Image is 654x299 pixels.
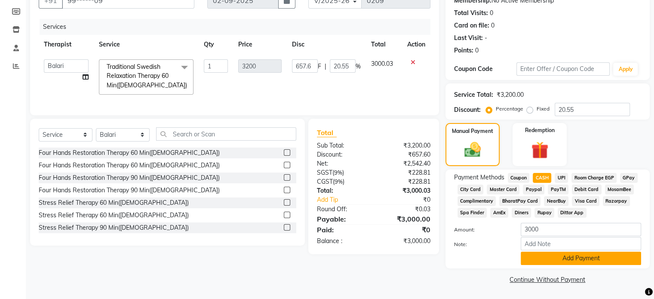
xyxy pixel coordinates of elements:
[555,173,568,183] span: UPI
[447,275,648,284] a: Continue Without Payment
[199,35,233,54] th: Qty
[572,196,599,206] span: Visa Card
[310,195,384,204] a: Add Tip
[371,60,393,68] span: 3000.03
[94,35,199,54] th: Service
[516,62,610,76] input: Enter Offer / Coupon Code
[454,21,489,30] div: Card on file:
[384,195,436,204] div: ₹0
[603,196,630,206] span: Razorpay
[310,237,374,246] div: Balance :
[525,126,555,134] label: Redemption
[317,169,332,176] span: SGST
[454,65,516,74] div: Coupon Code
[310,150,374,159] div: Discount:
[287,35,366,54] th: Disc
[496,105,523,113] label: Percentage
[521,237,641,250] input: Add Note
[605,185,634,194] span: MosamBee
[454,105,481,114] div: Discount:
[39,161,220,170] div: Four Hands Restoration Therapy 60 Min([DEMOGRAPHIC_DATA])
[156,127,296,141] input: Search or Scan
[374,168,437,177] div: ₹228.81
[490,9,493,18] div: 0
[374,225,437,235] div: ₹0
[310,177,374,186] div: ( )
[452,127,493,135] label: Manual Payment
[512,208,531,218] span: Diners
[448,226,514,234] label: Amount:
[366,35,402,54] th: Total
[454,90,493,99] div: Service Total:
[487,185,519,194] span: Master Card
[374,159,437,168] div: ₹2,542.40
[402,35,430,54] th: Action
[310,214,374,224] div: Payable:
[374,177,437,186] div: ₹228.81
[356,62,361,71] span: %
[613,63,638,76] button: Apply
[499,196,540,206] span: BharatPay Card
[490,208,508,218] span: AmEx
[310,186,374,195] div: Total:
[457,208,487,218] span: Spa Finder
[317,128,337,137] span: Total
[187,81,191,89] a: x
[310,225,374,235] div: Paid:
[485,34,487,43] div: -
[457,185,484,194] span: City Card
[39,223,189,232] div: Stress Relief Therapy 90 Min([DEMOGRAPHIC_DATA])
[521,223,641,236] input: Amount
[310,141,374,150] div: Sub Total:
[40,19,437,35] div: Services
[374,141,437,150] div: ₹3,200.00
[448,240,514,248] label: Note:
[454,9,488,18] div: Total Visits:
[571,173,617,183] span: Room Charge EGP
[497,90,524,99] div: ₹3,200.00
[457,196,496,206] span: Complimentary
[317,178,333,185] span: CGST
[374,237,437,246] div: ₹3,000.00
[533,173,551,183] span: CASH
[107,63,187,89] span: Traditional Swedish Relaxation Therapy 60 Min([DEMOGRAPHIC_DATA])
[374,214,437,224] div: ₹3,000.00
[310,159,374,168] div: Net:
[310,205,374,214] div: Round Off:
[39,198,189,207] div: Stress Relief Therapy 60 Min([DEMOGRAPHIC_DATA])
[572,185,602,194] span: Debit Card
[39,211,189,220] div: Stress Relief Therapy 60 Min([DEMOGRAPHIC_DATA])
[475,46,479,55] div: 0
[523,185,544,194] span: Paypal
[459,140,486,159] img: _cash.svg
[39,186,220,195] div: Four Hands Restoration Therapy 90 Min([DEMOGRAPHIC_DATA])
[374,186,437,195] div: ₹3,000.03
[620,173,638,183] span: GPay
[558,208,586,218] span: Dittor App
[310,168,374,177] div: ( )
[233,35,287,54] th: Price
[39,148,220,157] div: Four Hands Restoration Therapy 60 Min([DEMOGRAPHIC_DATA])
[491,21,494,30] div: 0
[334,169,342,176] span: 9%
[454,173,504,182] span: Payment Methods
[374,150,437,159] div: ₹657.60
[526,139,554,161] img: _gift.svg
[335,178,343,185] span: 9%
[39,35,94,54] th: Therapist
[508,173,530,183] span: Coupon
[325,62,326,71] span: |
[537,105,550,113] label: Fixed
[521,252,641,265] button: Add Payment
[534,208,554,218] span: Rupay
[39,173,220,182] div: Four Hands Restoration Therapy 90 Min([DEMOGRAPHIC_DATA])
[374,205,437,214] div: ₹0.03
[454,46,473,55] div: Points:
[544,196,568,206] span: NearBuy
[548,185,568,194] span: PayTM
[318,62,321,71] span: F
[454,34,483,43] div: Last Visit:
